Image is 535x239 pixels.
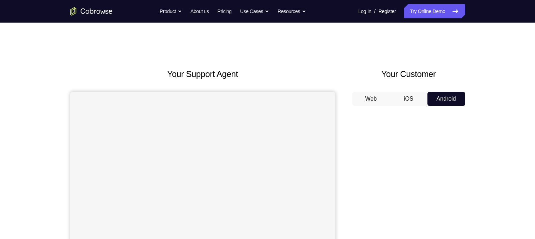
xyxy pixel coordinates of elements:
h2: Your Customer [352,68,465,80]
a: Log In [358,4,371,18]
a: Go to the home page [70,7,113,16]
a: Try Online Demo [404,4,465,18]
a: About us [190,4,209,18]
button: Android [427,92,465,106]
a: Register [378,4,396,18]
button: Use Cases [240,4,269,18]
button: Resources [278,4,306,18]
button: Product [160,4,182,18]
a: Pricing [217,4,231,18]
span: / [374,7,376,16]
h2: Your Support Agent [70,68,335,80]
button: iOS [390,92,427,106]
button: Web [352,92,390,106]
